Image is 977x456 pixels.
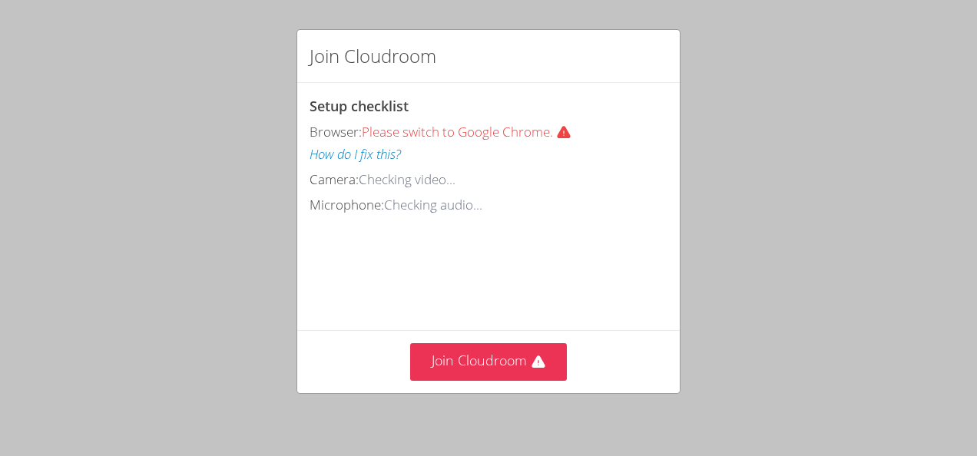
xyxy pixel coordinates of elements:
span: Checking video... [359,170,455,188]
span: Please switch to Google Chrome. [362,123,578,140]
button: Join Cloudroom [410,343,568,381]
span: Camera: [310,170,359,188]
span: Microphone: [310,196,384,213]
h2: Join Cloudroom [310,42,436,70]
span: Browser: [310,123,362,140]
button: How do I fix this? [310,144,401,166]
span: Setup checklist [310,97,409,115]
span: Checking audio... [384,196,482,213]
